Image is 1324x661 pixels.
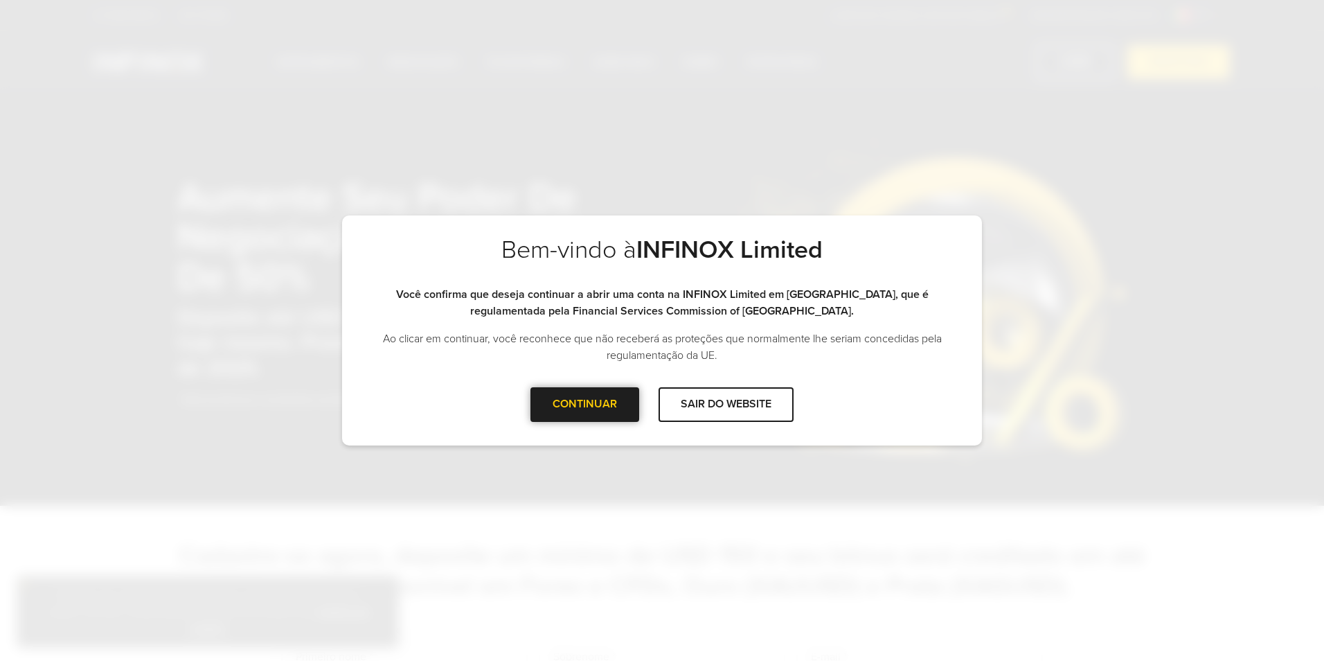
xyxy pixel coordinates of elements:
div: SAIR DO WEBSITE [659,387,794,421]
strong: INFINOX Limited [636,235,823,265]
strong: Você confirma que deseja continuar a abrir uma conta na INFINOX Limited em [GEOGRAPHIC_DATA], que... [396,288,929,318]
div: CONTINUAR [530,387,639,421]
h2: Bem-vindo à [370,235,954,286]
p: Ao clicar em continuar, você reconhece que não receberá as proteções que normalmente lhe seriam c... [370,330,954,364]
